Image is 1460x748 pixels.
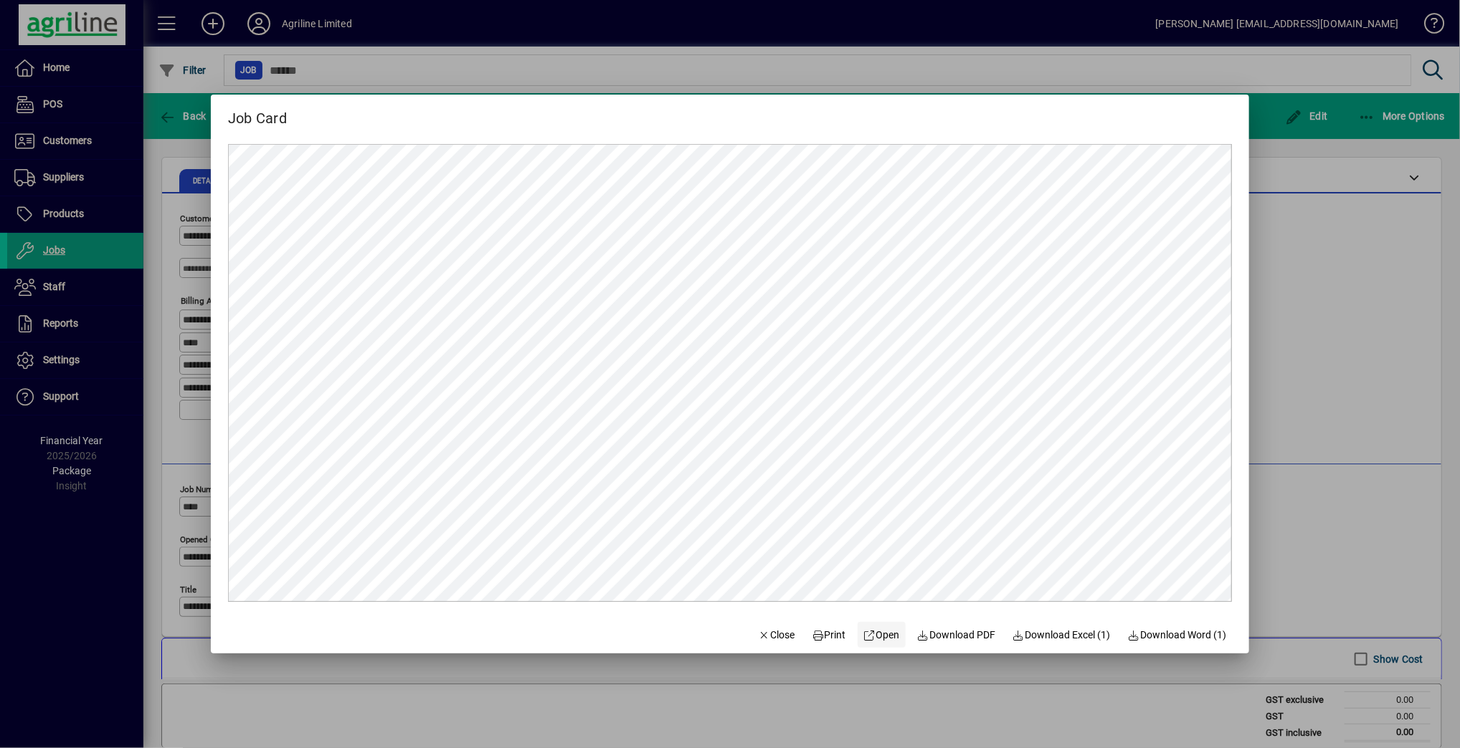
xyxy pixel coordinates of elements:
button: Print [806,622,852,648]
span: Download Excel (1) [1013,628,1111,643]
h2: Job Card [211,95,304,130]
button: Download Excel (1) [1007,622,1117,648]
span: Close [758,628,795,643]
span: Open [863,628,900,643]
span: Print [812,628,846,643]
button: Download Word (1) [1122,622,1233,648]
span: Download Word (1) [1128,628,1227,643]
a: Download PDF [911,622,1002,648]
button: Close [752,622,801,648]
a: Open [858,622,906,648]
span: Download PDF [917,628,996,643]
